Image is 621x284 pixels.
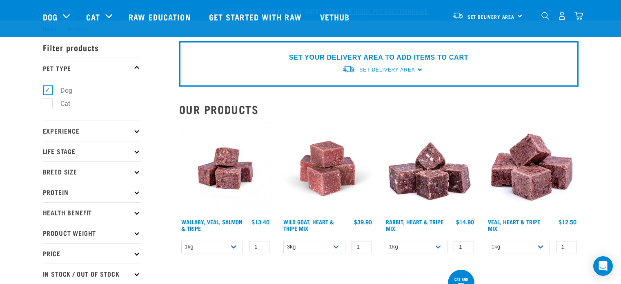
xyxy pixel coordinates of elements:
img: 1175 Rabbit Heart Tripe Mix 01 [384,122,476,215]
a: Dog [43,11,58,23]
a: Vethub [312,0,360,33]
img: Goat Heart Tripe 8451 [281,122,374,215]
a: Wallaby, Veal, Salmon & Tripe [181,220,243,230]
h2: Our Products [179,103,579,116]
div: $39.90 [354,219,372,225]
a: Raw Education [120,0,200,33]
img: van-moving.png [452,12,463,19]
a: Rabbit, Heart & Tripe Mix [386,220,443,230]
a: Get started with Raw [201,0,312,33]
input: 1 [352,241,372,253]
div: $12.50 [559,219,576,225]
span: Set Delivery Area [359,67,415,73]
div: $13.40 [252,219,269,225]
p: Protein [43,182,141,202]
input: 1 [454,241,474,253]
img: home-icon-1@2x.png [541,12,549,20]
div: Open Intercom Messenger [593,256,613,276]
img: user.png [558,11,566,20]
input: 1 [556,241,576,253]
p: Breed Size [43,161,141,182]
label: Cat [47,98,73,109]
img: home-icon@2x.png [574,11,583,20]
p: Filter products [43,37,141,58]
a: Veal, Heart & Tripe Mix [488,220,540,230]
p: Experience [43,121,141,141]
p: In Stock / Out Of Stock [43,264,141,284]
p: Pet Type [43,58,141,78]
a: Wild Goat, Heart & Tripe Mix [283,220,334,230]
p: Life Stage [43,141,141,161]
div: $14.90 [456,219,474,225]
a: Cat [86,11,100,23]
label: Dog [47,85,76,96]
p: Product Weight [43,223,141,243]
span: Set Delivery Area [467,15,515,18]
p: Price [43,243,141,264]
p: Health Benefit [43,202,141,223]
p: SET YOUR DELIVERY AREA TO ADD ITEMS TO CART [289,53,468,63]
img: Cubes [486,122,579,215]
img: van-moving.png [342,65,355,74]
img: Wallaby Veal Salmon Tripe 1642 [179,122,272,215]
input: 1 [249,241,269,253]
